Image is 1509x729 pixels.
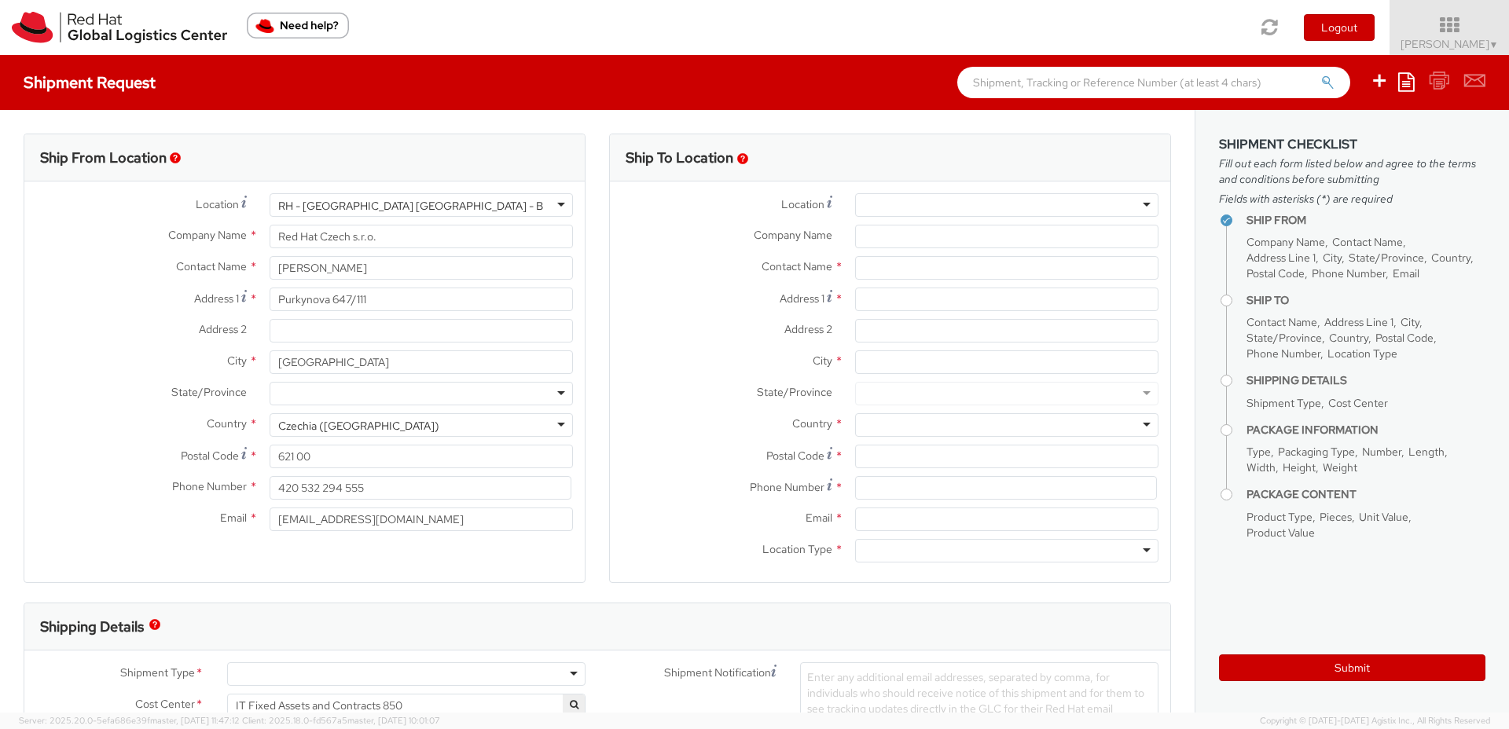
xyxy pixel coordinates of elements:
span: Address 1 [194,291,239,306]
span: State/Province [171,385,247,399]
span: State/Province [1349,251,1424,265]
h4: Ship To [1246,295,1485,306]
span: Location Type [762,542,832,556]
span: [PERSON_NAME] [1401,37,1499,51]
span: Contact Name [1332,235,1403,249]
img: rh-logistics-00dfa346123c4ec078e1.svg [12,12,227,43]
span: Company Name [168,228,247,242]
h3: Ship From Location [40,150,167,166]
span: IT Fixed Assets and Contracts 850 [227,694,586,717]
h3: Shipment Checklist [1219,137,1485,152]
span: State/Province [757,385,832,399]
button: Need help? [247,13,349,38]
span: Cost Center [135,696,195,714]
span: Shipment Type [1246,396,1321,410]
input: Shipment, Tracking or Reference Number (at least 4 chars) [957,67,1350,98]
span: Address 2 [784,322,832,336]
span: Cost Center [1328,396,1388,410]
h4: Ship From [1246,214,1485,226]
span: City [1323,251,1342,265]
span: Location [781,197,824,211]
span: Email [220,511,247,525]
span: Country [1431,251,1470,265]
span: Phone Number [1312,266,1386,280]
span: City [813,354,832,368]
span: Address 1 [780,291,824,306]
span: Postal Code [766,449,824,463]
span: Fill out each form listed below and agree to the terms and conditions before submitting [1219,156,1485,187]
span: Shipment Notification [664,665,771,681]
h4: Package Information [1246,424,1485,436]
h3: Shipping Details [40,619,144,635]
span: City [227,354,247,368]
span: Type [1246,445,1271,459]
span: Unit Value [1359,510,1408,524]
h4: Package Content [1246,489,1485,500]
span: Country [1329,331,1368,345]
span: Server: 2025.20.0-5efa686e39f [19,715,240,726]
span: Contact Name [762,259,832,273]
span: Phone Number [1246,346,1320,361]
span: Weight [1323,460,1357,474]
span: Fields with asterisks (*) are required [1219,191,1485,207]
span: master, [DATE] 10:01:07 [347,715,440,726]
span: Phone Number [750,480,824,494]
span: Location [196,197,239,211]
span: ▼ [1489,38,1499,51]
span: Length [1408,445,1445,459]
span: Product Value [1246,526,1315,540]
span: Product Type [1246,510,1313,524]
span: Company Name [1246,235,1325,249]
span: Copyright © [DATE]-[DATE] Agistix Inc., All Rights Reserved [1260,715,1490,727]
span: Contact Name [1246,315,1317,329]
span: City [1401,315,1419,329]
button: Logout [1304,14,1375,41]
span: Location Type [1327,346,1397,361]
button: Submit [1219,654,1485,681]
span: Email [1393,266,1419,280]
span: Postal Code [181,449,239,463]
span: Address Line 1 [1324,315,1393,329]
span: Width [1246,460,1276,474]
span: master, [DATE] 11:47:12 [150,715,240,726]
span: Postal Code [1246,266,1305,280]
span: Packaging Type [1278,445,1355,459]
span: Country [207,416,247,430]
h4: Shipping Details [1246,375,1485,386]
span: Email [806,511,832,525]
span: IT Fixed Assets and Contracts 850 [236,698,577,713]
span: Client: 2025.18.0-fd567a5 [242,715,440,726]
span: Height [1283,460,1316,474]
span: Company Name [754,228,832,242]
span: Pieces [1320,510,1352,524]
span: Shipment Type [120,665,195,683]
h4: Shipment Request [24,74,156,91]
span: Address 2 [199,322,247,336]
span: Postal Code [1375,331,1434,345]
span: State/Province [1246,331,1322,345]
div: RH - [GEOGRAPHIC_DATA] [GEOGRAPHIC_DATA] - B [278,198,543,214]
span: Contact Name [176,259,247,273]
span: Address Line 1 [1246,251,1316,265]
div: Czechia ([GEOGRAPHIC_DATA]) [278,418,439,434]
span: Phone Number [172,479,247,493]
span: Number [1362,445,1401,459]
span: Country [792,416,832,430]
h3: Ship To Location [626,150,733,166]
